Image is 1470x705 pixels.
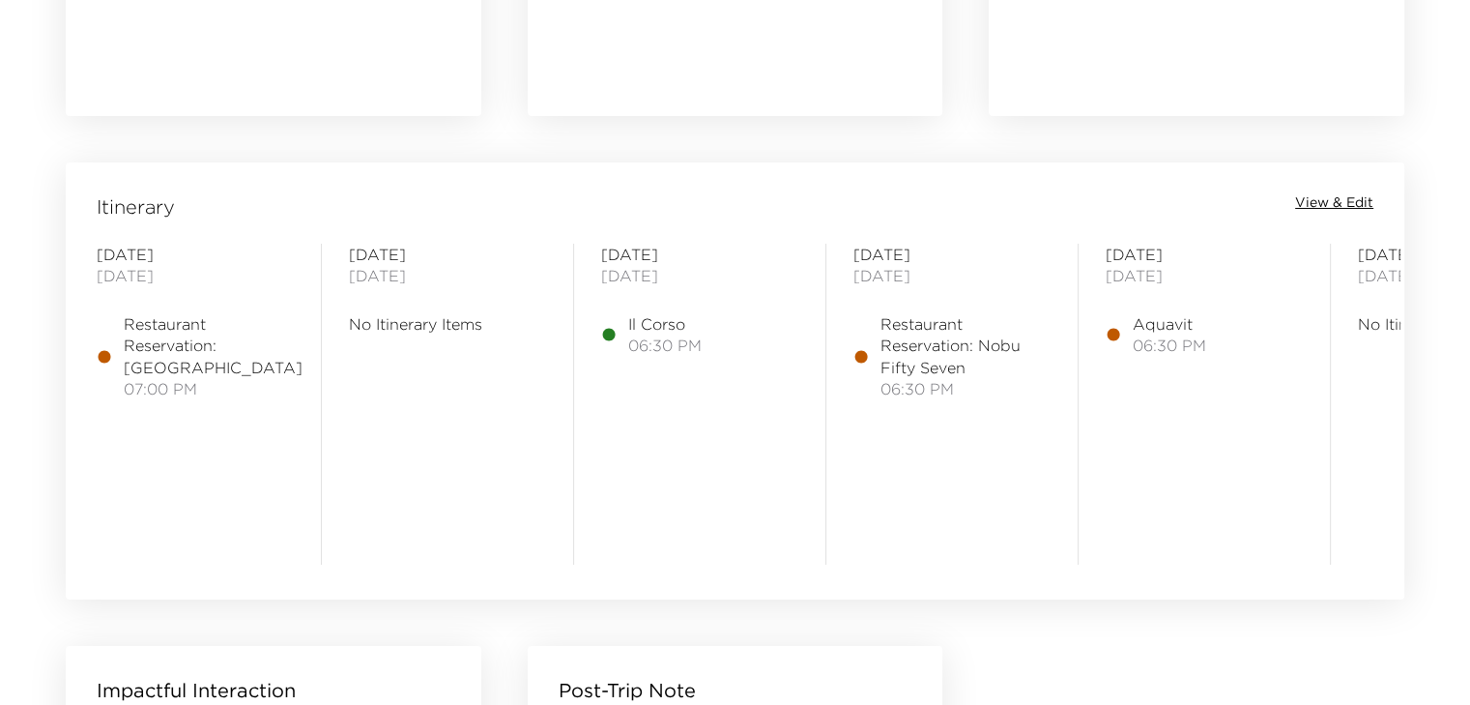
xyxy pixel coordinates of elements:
span: [DATE] [1106,244,1303,265]
span: 06:30 PM [1133,335,1206,356]
span: Itinerary [97,193,175,220]
button: View & Edit [1295,193,1373,213]
span: [DATE] [349,265,546,286]
p: Impactful Interaction [97,677,296,704]
span: 07:00 PM [124,378,303,399]
span: 06:30 PM [880,378,1051,399]
span: 06:30 PM [628,335,702,356]
span: [DATE] [601,244,798,265]
span: No Itinerary Items [349,313,546,335]
span: [DATE] [97,244,294,265]
span: [DATE] [349,244,546,265]
span: [DATE] [853,265,1051,286]
p: Post-Trip Note [559,677,696,704]
span: [DATE] [97,265,294,286]
span: [DATE] [853,244,1051,265]
span: Restaurant Reservation: [GEOGRAPHIC_DATA] [124,313,303,378]
span: Aquavit [1133,313,1206,335]
span: Il Corso [628,313,702,335]
span: [DATE] [601,265,798,286]
span: Restaurant Reservation: Nobu Fifty Seven [880,313,1051,378]
span: [DATE] [1106,265,1303,286]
